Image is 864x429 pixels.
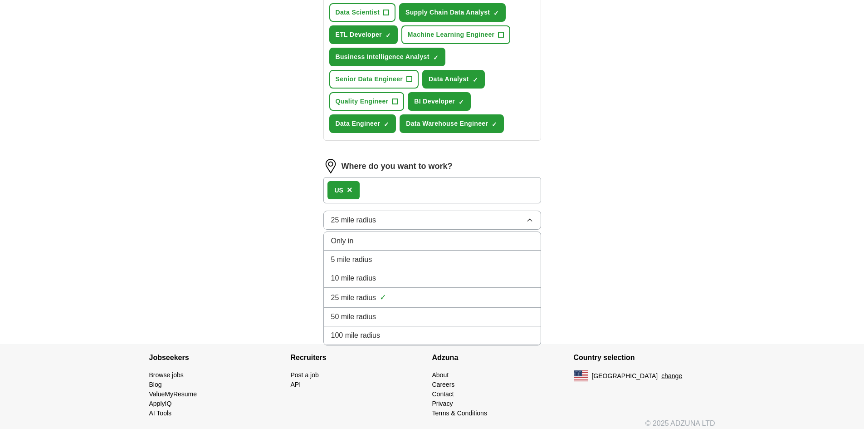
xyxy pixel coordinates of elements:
a: Post a job [291,371,319,379]
h4: Country selection [574,345,715,370]
span: 100 mile radius [331,330,381,341]
button: Quality Engineer [329,92,405,111]
span: ✓ [492,121,497,128]
button: × [347,183,352,197]
button: Data Engineer✓ [329,114,396,133]
span: ✓ [380,291,386,304]
button: Data Warehouse Engineer✓ [400,114,504,133]
button: Business Intelligence Analyst✓ [329,48,445,66]
span: Only in [331,236,354,247]
span: Data Analyst [429,74,469,84]
a: Browse jobs [149,371,184,379]
span: Machine Learning Engineer [408,30,495,39]
span: ✓ [386,32,391,39]
a: About [432,371,449,379]
button: 25 mile radius [323,211,541,230]
span: BI Developer [414,97,455,106]
img: US flag [574,370,588,381]
span: × [347,185,352,195]
span: ✓ [493,10,499,17]
strong: US [335,187,343,194]
img: location.png [323,159,338,173]
span: ETL Developer [336,30,382,39]
span: Data Warehouse Engineer [406,119,488,128]
span: Supply Chain Data Analyst [405,8,490,17]
span: Quality Engineer [336,97,389,106]
span: ✓ [433,54,439,61]
button: Machine Learning Engineer [401,25,511,44]
button: Data Analyst✓ [422,70,485,89]
button: Supply Chain Data Analyst✓ [399,3,506,22]
button: BI Developer✓ [408,92,471,111]
a: Careers [432,381,455,388]
a: Blog [149,381,162,388]
span: ✓ [459,99,464,106]
span: 10 mile radius [331,273,376,284]
a: ValueMyResume [149,390,197,398]
a: ApplyIQ [149,400,172,407]
span: 25 mile radius [331,215,376,226]
span: Data Scientist [336,8,380,17]
a: Privacy [432,400,453,407]
label: Where do you want to work? [342,160,453,173]
span: ✓ [473,76,478,84]
span: ✓ [384,121,389,128]
button: change [661,371,682,381]
span: 25 mile radius [331,292,376,303]
span: Senior Data Engineer [336,74,403,84]
button: Senior Data Engineer [329,70,419,89]
button: Data Scientist [329,3,396,22]
a: Terms & Conditions [432,409,487,417]
span: Business Intelligence Analyst [336,52,430,62]
button: ETL Developer✓ [329,25,398,44]
span: [GEOGRAPHIC_DATA] [592,371,658,381]
a: AI Tools [149,409,172,417]
span: Data Engineer [336,119,381,128]
span: 5 mile radius [331,254,372,265]
span: 50 mile radius [331,311,376,322]
a: Contact [432,390,454,398]
a: API [291,381,301,388]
